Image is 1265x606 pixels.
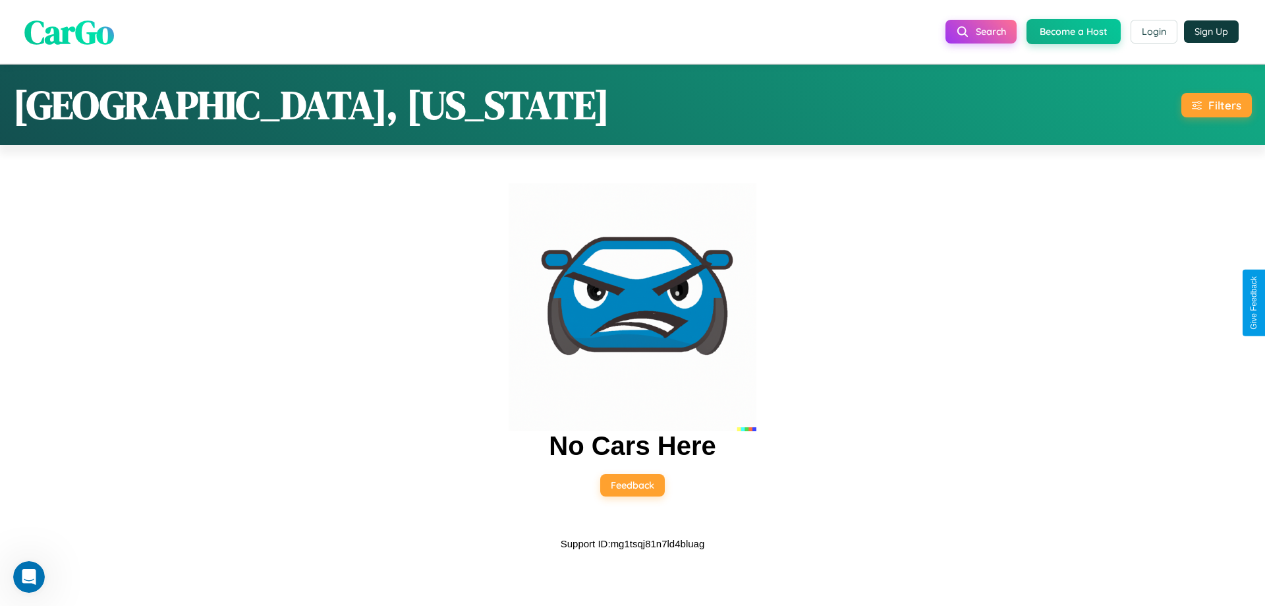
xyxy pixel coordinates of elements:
iframe: Intercom live chat [13,561,45,593]
span: CarGo [24,9,114,54]
div: Filters [1208,98,1241,112]
button: Filters [1181,93,1252,117]
button: Sign Up [1184,20,1239,43]
span: Search [976,26,1006,38]
img: car [509,183,756,431]
button: Search [945,20,1017,44]
button: Feedback [600,474,665,497]
h2: No Cars Here [549,431,716,461]
button: Become a Host [1026,19,1121,44]
p: Support ID: mg1tsqj81n7ld4bluag [561,535,705,553]
h1: [GEOGRAPHIC_DATA], [US_STATE] [13,78,609,132]
button: Login [1131,20,1177,44]
div: Give Feedback [1249,276,1258,330]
